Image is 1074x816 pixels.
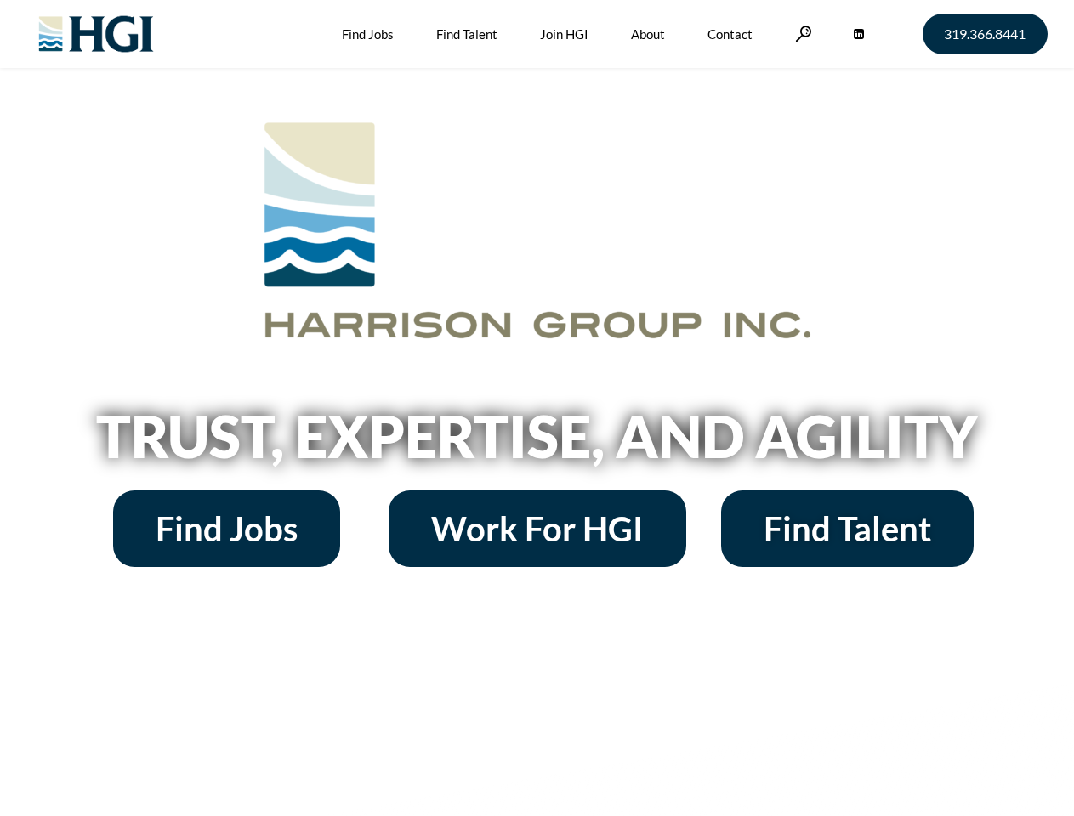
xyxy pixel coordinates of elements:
span: Work For HGI [431,512,644,546]
a: Work For HGI [389,490,686,567]
span: Find Jobs [156,512,298,546]
a: Find Jobs [113,490,340,567]
a: Find Talent [721,490,974,567]
a: 319.366.8441 [923,14,1048,54]
span: Find Talent [764,512,931,546]
span: 319.366.8441 [944,27,1026,41]
h2: Trust, Expertise, and Agility [53,407,1022,465]
a: Search [795,25,812,42]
